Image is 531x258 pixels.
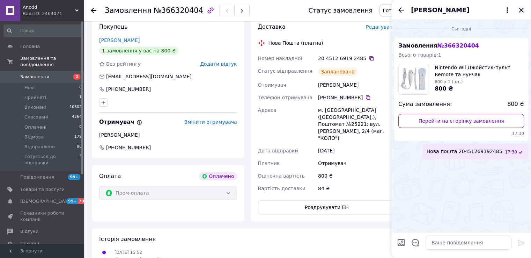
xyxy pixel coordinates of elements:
span: № 366320404 [437,42,479,49]
span: 800 ₴ [507,100,524,108]
span: Anodd [23,4,75,10]
div: [PHONE_NUMBER] [318,94,396,101]
span: 0 [79,124,82,130]
button: Роздрукувати ЕН [258,200,396,214]
div: Отримувач [317,157,397,170]
span: Отримувач [99,119,142,125]
span: 17:30 12.10.2025 [398,131,524,137]
span: [PHONE_NUMBER] [105,144,152,151]
span: Адреса [258,107,276,113]
div: [PHONE_NUMBER] [105,86,152,93]
button: Назад [397,6,405,14]
span: Відгуки [20,228,38,235]
button: Закрити [517,6,525,14]
span: №366320404 [154,6,203,15]
div: 1 замовлення у вас на 800 ₴ [99,46,178,55]
span: Сьогодні [449,26,474,32]
span: Статус відправлення [258,68,312,74]
span: Замовлення та повідомлення [20,55,84,68]
span: Головна [20,43,40,50]
span: Замовлення [20,74,49,80]
span: Номер накладної [258,56,302,61]
span: 10302 [69,104,82,110]
input: Пошук [3,24,82,37]
span: Дата відправки [258,148,298,153]
span: Замовлення [105,6,152,15]
span: 0 [79,85,82,91]
span: Скасовані [24,114,48,120]
div: Оплачено [199,172,237,180]
span: 4264 [72,114,82,120]
span: Всього товарів: 1 [398,52,441,58]
div: 20 4512 6919 2485 [318,55,396,62]
span: 800 ₴ [435,85,453,92]
span: Замовлення [398,42,479,49]
span: Оплачені [24,124,46,130]
span: [PERSON_NAME] [411,6,469,15]
span: Змінити отримувача [184,119,237,125]
div: Нова Пошта (платна) [267,40,325,46]
div: [PERSON_NAME] [99,131,237,138]
span: Сума замовлення: [398,100,452,108]
span: Редагувати [366,24,396,30]
span: 3 [79,153,82,166]
span: 17:30 12.10.2025 [505,149,517,155]
span: Отримувач [258,82,286,88]
span: Відмова [24,134,44,140]
span: 1 [79,94,82,101]
span: 99+ [68,174,80,180]
span: Прийняті [24,94,46,101]
span: Повідомлення [20,174,54,180]
span: Покупець [99,23,128,30]
div: Ваш ID: 2464071 [23,10,84,17]
span: Без рейтингу [106,61,141,67]
span: Готується до відправки [383,8,444,13]
div: 800 ₴ [317,170,397,182]
span: Нові [24,85,35,91]
img: 3020430274_w100_h100_nintendo-wii-dzhojstik-pult.jpg [399,64,429,94]
span: 70 [78,198,86,204]
div: Повернутися назад [91,7,96,14]
span: 800 x 1 (шт.) [435,79,463,84]
div: [PERSON_NAME] [317,79,397,91]
span: Відправлено [24,144,55,150]
button: Відкрити шаблони відповідей [411,238,420,247]
span: [DEMOGRAPHIC_DATA] [20,198,72,205]
div: Статус замовлення [308,7,373,14]
span: 99+ [66,198,78,204]
span: Вартість доставки [258,186,305,191]
div: м. [GEOGRAPHIC_DATA] ([GEOGRAPHIC_DATA].), Поштомат №25221: вул. [PERSON_NAME], 2/4 (маг. "КОЛО") [317,104,397,144]
span: 2 [73,74,80,80]
span: Nintendo Wii Джойстик-пульт Remote та нунчак [435,64,524,78]
div: 84 ₴ [317,182,397,195]
button: [PERSON_NAME] [411,6,511,15]
span: Оплата [99,173,121,179]
span: Показники роботи компанії [20,210,65,223]
span: Оціночна вартість [258,173,305,179]
span: Покупці [20,241,39,247]
span: [EMAIL_ADDRESS][DOMAIN_NAME] [106,74,192,79]
span: Готується до відправки [24,153,79,166]
span: Нова пошта 20451269192485 [427,148,502,155]
a: [PERSON_NAME] [99,37,140,43]
div: [DATE] [317,144,397,157]
a: Перейти на сторінку замовлення [398,114,524,128]
span: [DATE] 15:52 [115,250,142,255]
span: Виконані [24,104,46,110]
span: Телефон отримувача [258,95,312,100]
span: Платник [258,160,280,166]
div: Заплановано [318,67,357,76]
div: 12.10.2025 [394,25,528,32]
span: 88 [77,144,82,150]
span: Доставка [258,23,286,30]
span: Додати відгук [200,61,237,67]
span: Товари та послуги [20,186,65,193]
span: 179 [74,134,82,140]
span: Історія замовлення [99,236,156,242]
